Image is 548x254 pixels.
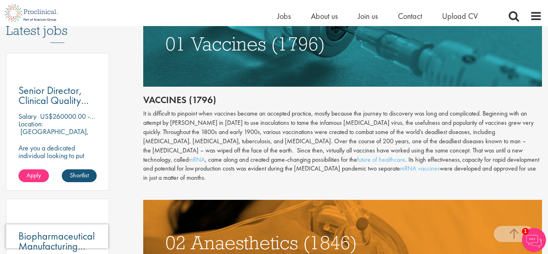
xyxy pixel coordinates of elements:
a: Contact [398,11,422,21]
img: vaccines [143,1,542,86]
a: Apply [18,169,49,182]
span: Apply [26,171,41,179]
span: Senior Director, Clinical Quality Assurance [18,83,89,117]
a: mRNA vaccines [400,164,440,173]
a: About us [311,11,338,21]
a: Jobs [277,11,291,21]
a: Senior Director, Clinical Quality Assurance [18,85,97,106]
a: Shortlist [62,169,97,182]
img: Chatbot [522,228,546,252]
div: It is difficult to pinpoint when vaccines became an accepted practice, mostly because the journey... [143,109,542,183]
iframe: reCAPTCHA [6,224,108,248]
a: future of healthcare [357,155,405,164]
span: 1 [522,228,529,235]
a: Upload CV [442,11,478,21]
p: Are you a dedicated individual looking to put your expertise to work fully flexibly in a remote p... [18,144,97,197]
span: Location: [18,119,43,128]
a: Biopharmaceutical Manufacturing Associate [18,231,97,251]
h2: Vaccines (1796) [143,95,542,105]
span: Salary [18,112,37,121]
p: US$260000.00 - US$280000.00 per annum [40,112,168,121]
a: mRNA [189,155,205,164]
p: [GEOGRAPHIC_DATA], [GEOGRAPHIC_DATA] [18,127,89,144]
a: Join us [358,11,378,21]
